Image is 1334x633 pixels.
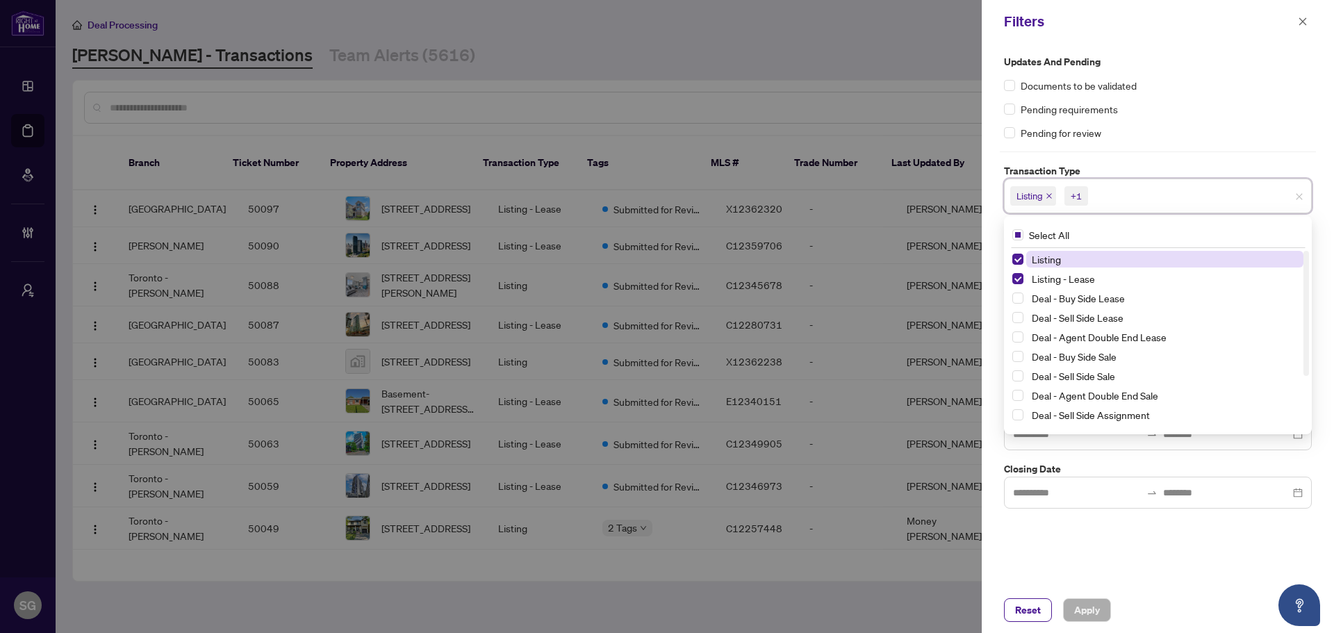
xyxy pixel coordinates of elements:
[1146,487,1158,498] span: swap-right
[1026,309,1303,326] span: Deal - Sell Side Lease
[1004,54,1312,69] label: Updates and Pending
[1026,251,1303,268] span: Listing
[1016,189,1043,203] span: Listing
[1012,409,1023,420] span: Select Deal - Sell Side Assignment
[1278,584,1320,626] button: Open asap
[1032,272,1095,285] span: Listing - Lease
[1032,331,1167,343] span: Deal - Agent Double End Lease
[1012,331,1023,343] span: Select Deal - Agent Double End Lease
[1021,101,1118,117] span: Pending requirements
[1146,487,1158,498] span: to
[1032,370,1115,382] span: Deal - Sell Side Sale
[1004,163,1312,179] label: Transaction Type
[1032,389,1158,402] span: Deal - Agent Double End Sale
[1012,390,1023,401] span: Select Deal - Agent Double End Sale
[1004,461,1312,477] label: Closing Date
[1012,273,1023,284] span: Select Listing - Lease
[1026,426,1303,443] span: Deal - Buy Side Assignment
[1012,312,1023,323] span: Select Deal - Sell Side Lease
[1032,292,1125,304] span: Deal - Buy Side Lease
[1012,293,1023,304] span: Select Deal - Buy Side Lease
[1026,406,1303,423] span: Deal - Sell Side Assignment
[1026,329,1303,345] span: Deal - Agent Double End Lease
[1026,368,1303,384] span: Deal - Sell Side Sale
[1012,254,1023,265] span: Select Listing
[1012,351,1023,362] span: Select Deal - Buy Side Sale
[1032,253,1061,265] span: Listing
[1026,387,1303,404] span: Deal - Agent Double End Sale
[1295,192,1303,201] span: close
[1032,428,1151,441] span: Deal - Buy Side Assignment
[1032,311,1123,324] span: Deal - Sell Side Lease
[1032,350,1117,363] span: Deal - Buy Side Sale
[1298,17,1308,26] span: close
[1063,598,1111,622] button: Apply
[1023,227,1075,242] span: Select All
[1004,598,1052,622] button: Reset
[1010,186,1056,206] span: Listing
[1015,599,1041,621] span: Reset
[1026,348,1303,365] span: Deal - Buy Side Sale
[1012,370,1023,381] span: Select Deal - Sell Side Sale
[1071,189,1082,203] div: +1
[1026,290,1303,306] span: Deal - Buy Side Lease
[1004,11,1294,32] div: Filters
[1026,270,1303,287] span: Listing - Lease
[1046,192,1053,199] span: close
[1021,125,1101,140] span: Pending for review
[1021,78,1137,93] span: Documents to be validated
[1032,409,1150,421] span: Deal - Sell Side Assignment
